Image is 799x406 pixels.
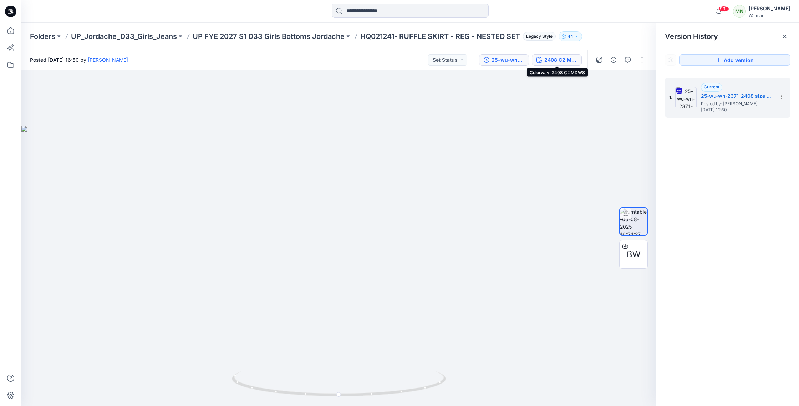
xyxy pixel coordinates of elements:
[733,5,746,18] div: MN
[701,107,772,112] span: [DATE] 12:50
[492,56,524,64] div: 25-wu-wn-2371-2408 size all 08022025 sp26
[665,32,718,41] span: Version History
[679,54,790,66] button: Add version
[544,56,577,64] div: 2408 C2 MDWS
[532,54,582,66] button: 2408 C2 MDWS
[568,32,573,40] p: 44
[479,54,529,66] button: 25-wu-wn-2371-2408 size all 08022025 sp26
[701,100,772,107] span: Posted by: Mittal Nanavati
[30,56,128,64] span: Posted [DATE] 16:50 by
[665,54,676,66] button: Show Hidden Versions
[30,31,55,41] a: Folders
[675,87,697,108] img: 25-wu-wn-2371-2408 size all 08022025 sp26
[704,84,719,90] span: Current
[620,208,647,235] img: turntable-06-08-2025-16:54:27
[608,54,619,66] button: Details
[71,31,177,41] a: UP_Jordache_D33_Girls_Jeans
[559,31,582,41] button: 44
[360,31,520,41] p: HQ021241- RUFFLE SKIRT - REG - NESTED SET
[782,34,788,39] button: Close
[520,31,556,41] button: Legacy Style
[701,92,772,100] h5: 25-wu-wn-2371-2408 size all 08022025 sp26
[193,31,345,41] a: UP FYE 2027 S1 D33 Girls Bottoms Jordache
[88,57,128,63] a: [PERSON_NAME]
[749,13,790,18] div: Walmart
[749,4,790,13] div: [PERSON_NAME]
[627,248,641,261] span: BW
[718,6,729,12] span: 99+
[669,95,672,101] span: 1.
[523,32,556,41] span: Legacy Style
